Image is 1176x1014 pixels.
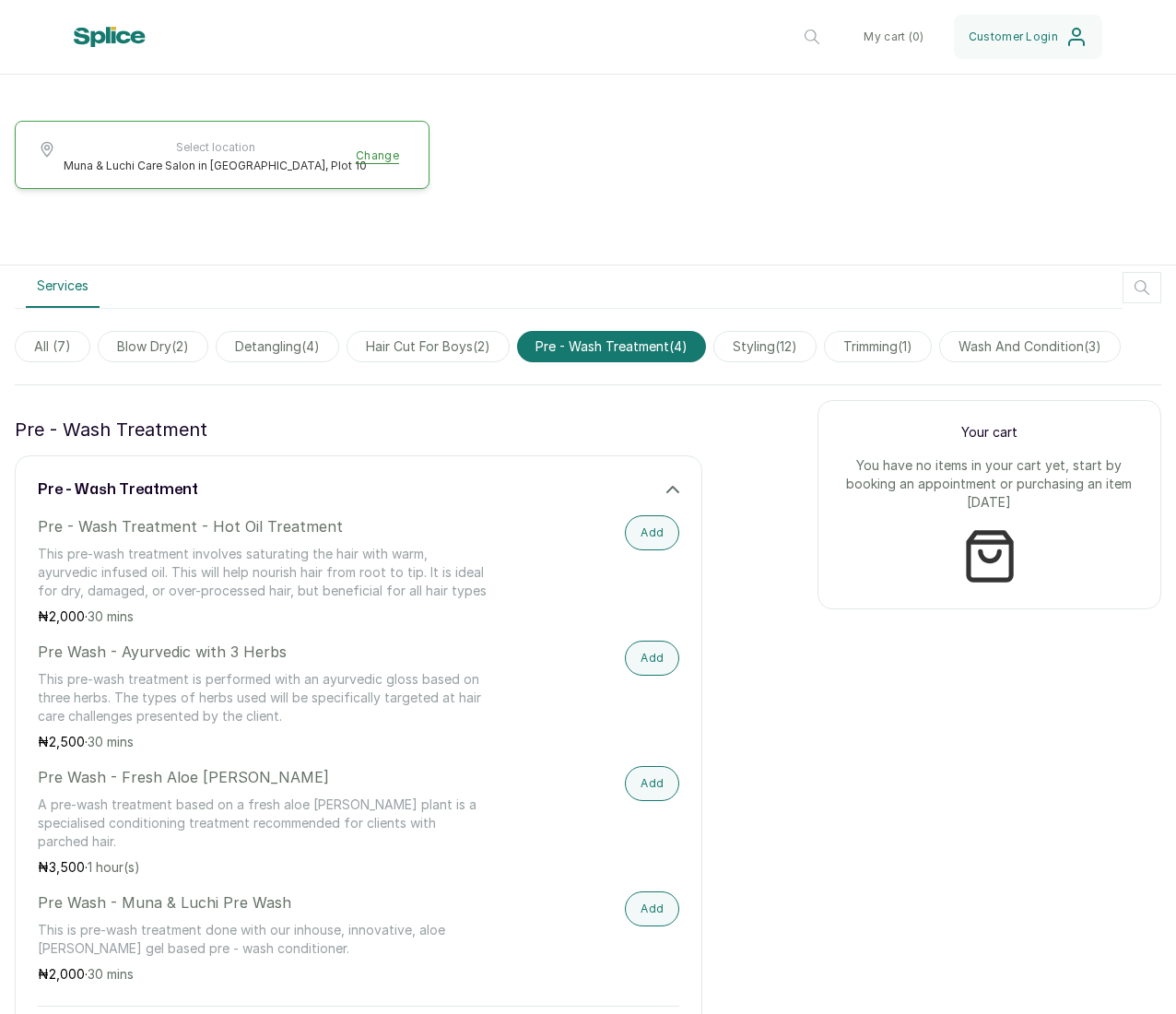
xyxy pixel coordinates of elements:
[88,859,140,875] span: 1 hour(s)
[15,331,90,362] span: All (7)
[49,734,85,749] span: 2,500
[841,423,1138,442] p: Your cart
[969,29,1058,44] span: Customer Login
[64,140,367,155] span: Select location
[939,331,1121,362] span: wash and condition(3)
[38,140,406,173] button: Select locationMuna & Luchi Care Salon in [GEOGRAPHIC_DATA], Plot 10Change
[15,415,207,444] p: pre - wash treatment
[38,965,487,984] p: ₦ ·
[954,15,1102,59] button: Customer Login
[49,966,85,982] span: 2,000
[849,15,938,59] button: My cart (0)
[64,159,367,173] span: Muna & Luchi Care Salon in [GEOGRAPHIC_DATA], Plot 10
[38,858,487,877] p: ₦ ·
[625,641,679,676] button: Add
[38,641,487,663] p: Pre Wash - Ayurvedic with 3 Herbs
[49,859,85,875] span: 3,500
[824,331,932,362] span: trimming(1)
[38,478,198,501] h3: pre - wash treatment
[38,766,487,788] p: Pre Wash - Fresh Aloe [PERSON_NAME]
[38,515,487,537] p: Pre - Wash Treatment - Hot Oil Treatment
[38,733,487,751] p: ₦ ·
[517,331,706,362] span: pre - wash treatment(4)
[38,796,487,851] p: A pre-wash treatment based on a fresh aloe [PERSON_NAME] plant is a specialised conditioning trea...
[38,921,487,958] p: This is pre-wash treatment done with our inhouse, innovative, aloe [PERSON_NAME] gel based pre - ...
[26,265,100,308] button: Services
[38,545,487,600] p: This pre-wash treatment involves saturating the hair with warm, ayurvedic infused oil. This will ...
[88,734,134,749] span: 30 mins
[49,608,85,624] span: 2,000
[216,331,339,362] span: detangling(4)
[625,891,679,926] button: Add
[625,766,679,801] button: Add
[38,891,487,914] p: Pre Wash - Muna & Luchi Pre Wash
[98,331,208,362] span: blow dry(2)
[38,607,487,626] p: ₦ ·
[347,331,510,362] span: hair cut for boys(2)
[88,608,134,624] span: 30 mins
[88,966,134,982] span: 30 mins
[625,515,679,550] button: Add
[38,670,487,725] p: This pre-wash treatment is performed with an ayurvedic gloss based on three herbs. The types of h...
[713,331,817,362] span: styling(12)
[841,456,1138,512] p: You have no items in your cart yet, start by booking an appointment or purchasing an item [DATE]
